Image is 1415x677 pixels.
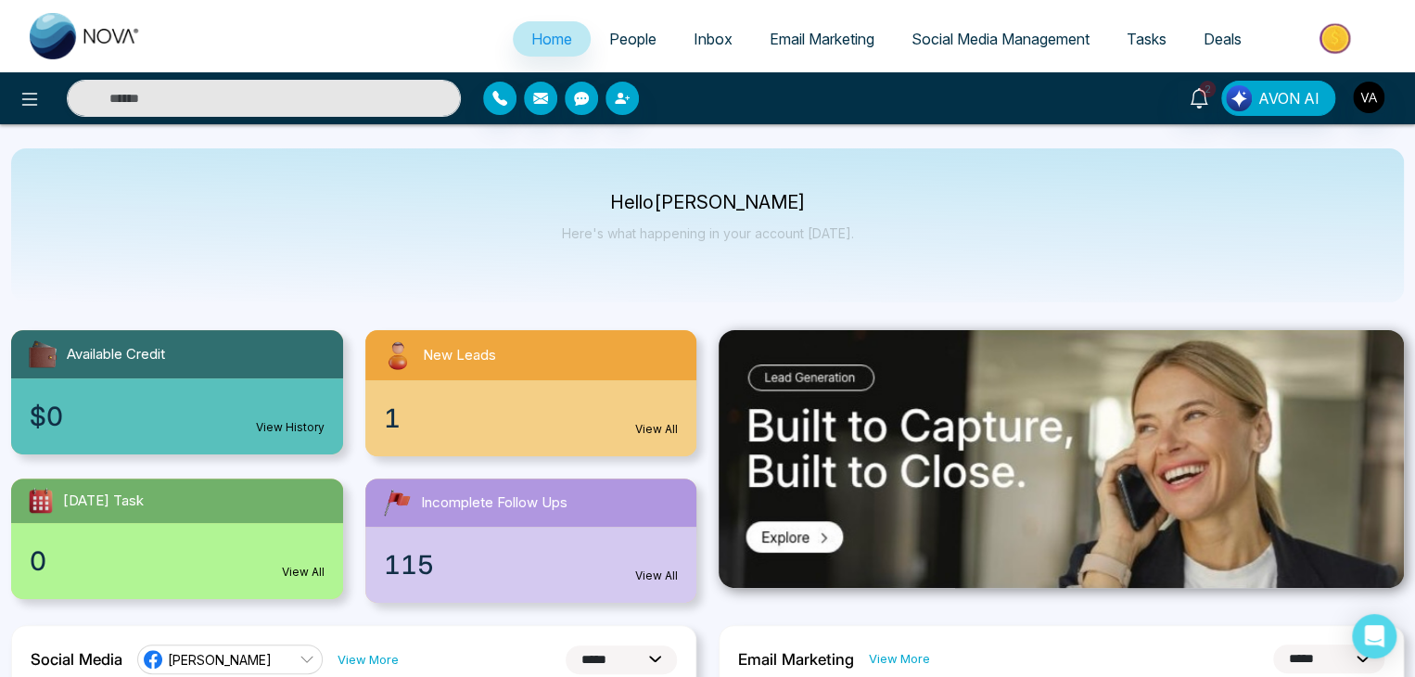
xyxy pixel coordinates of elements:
[30,542,46,581] span: 0
[893,21,1108,57] a: Social Media Management
[30,13,141,59] img: Nova CRM Logo
[591,21,675,57] a: People
[675,21,751,57] a: Inbox
[1269,18,1404,59] img: Market-place.gif
[1221,81,1335,116] button: AVON AI
[26,486,56,516] img: todayTask.svg
[738,650,854,669] h2: Email Marketing
[67,344,165,365] span: Available Credit
[635,568,678,584] a: View All
[1108,21,1185,57] a: Tasks
[63,491,144,512] span: [DATE] Task
[338,651,399,669] a: View More
[770,30,874,48] span: Email Marketing
[1204,30,1242,48] span: Deals
[694,30,733,48] span: Inbox
[562,225,854,241] p: Here's what happening in your account [DATE].
[513,21,591,57] a: Home
[1199,81,1216,97] span: 2
[354,479,708,603] a: Incomplete Follow Ups115View All
[1177,81,1221,113] a: 2
[380,486,414,519] img: followUps.svg
[1353,82,1384,113] img: User Avatar
[30,397,63,436] span: $0
[384,399,401,438] span: 1
[869,650,930,668] a: View More
[380,338,415,373] img: newLeads.svg
[421,492,567,514] span: Incomplete Follow Ups
[1258,87,1319,109] span: AVON AI
[31,650,122,669] h2: Social Media
[1226,85,1252,111] img: Lead Flow
[751,21,893,57] a: Email Marketing
[282,564,325,581] a: View All
[635,421,678,438] a: View All
[911,30,1090,48] span: Social Media Management
[719,330,1404,588] img: .
[384,545,434,584] span: 115
[531,30,572,48] span: Home
[354,330,708,456] a: New Leads1View All
[256,419,325,436] a: View History
[1127,30,1166,48] span: Tasks
[1185,21,1260,57] a: Deals
[26,338,59,371] img: availableCredit.svg
[168,651,272,669] span: [PERSON_NAME]
[562,195,854,211] p: Hello [PERSON_NAME]
[423,345,496,366] span: New Leads
[1352,614,1396,658] div: Open Intercom Messenger
[609,30,657,48] span: People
